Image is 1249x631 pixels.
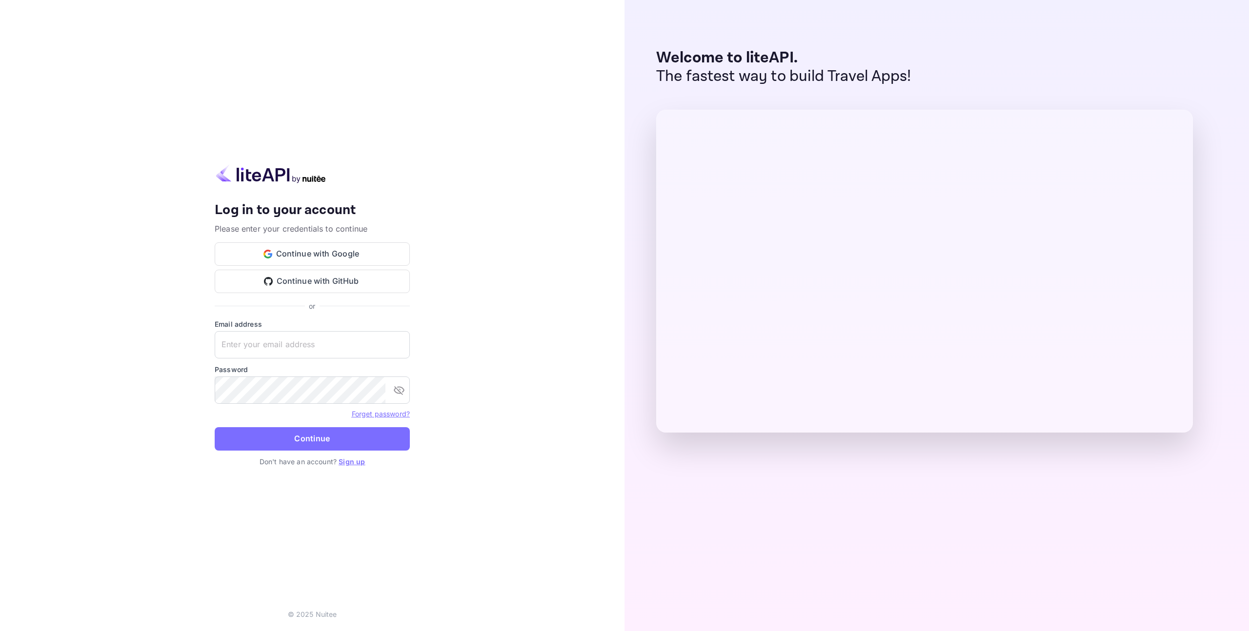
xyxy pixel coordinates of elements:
[215,164,327,183] img: liteapi
[215,331,410,358] input: Enter your email address
[309,301,315,311] p: or
[352,409,410,418] a: Forget password?
[656,67,911,86] p: The fastest way to build Travel Apps!
[352,410,410,418] a: Forget password?
[339,457,365,466] a: Sign up
[656,110,1193,433] img: liteAPI Dashboard Preview
[215,456,410,467] p: Don't have an account?
[215,270,410,293] button: Continue with GitHub
[389,380,409,400] button: toggle password visibility
[288,609,337,619] p: © 2025 Nuitee
[656,49,911,67] p: Welcome to liteAPI.
[215,202,410,219] h4: Log in to your account
[215,427,410,451] button: Continue
[215,242,410,266] button: Continue with Google
[215,364,410,375] label: Password
[215,223,410,235] p: Please enter your credentials to continue
[215,319,410,329] label: Email address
